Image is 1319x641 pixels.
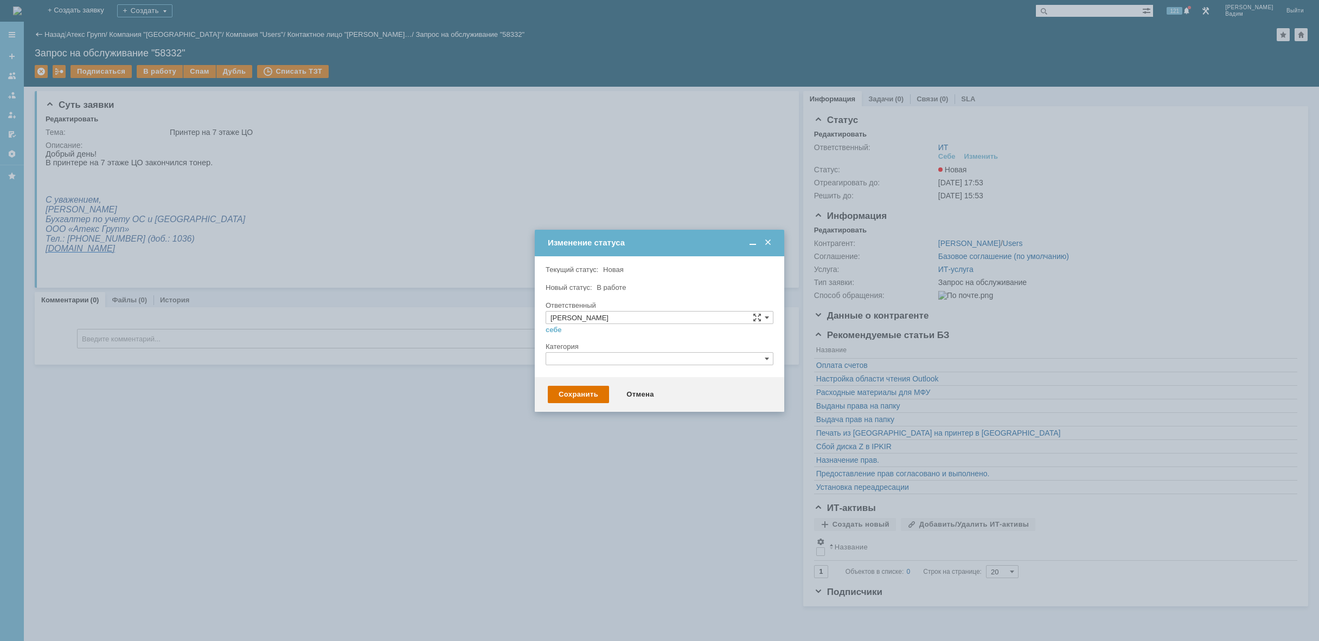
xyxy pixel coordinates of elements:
span: Сложная форма [753,313,761,322]
div: Изменение статуса [548,238,773,248]
span: Новая [603,266,624,274]
label: Новый статус: [546,283,592,292]
a: себе [546,326,562,334]
span: Свернуть (Ctrl + M) [747,238,758,248]
div: Категория [546,343,771,350]
span: Закрыть [763,238,773,248]
label: Текущий статус: [546,266,598,274]
div: Ответственный [546,302,771,309]
span: В работе [597,283,626,292]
